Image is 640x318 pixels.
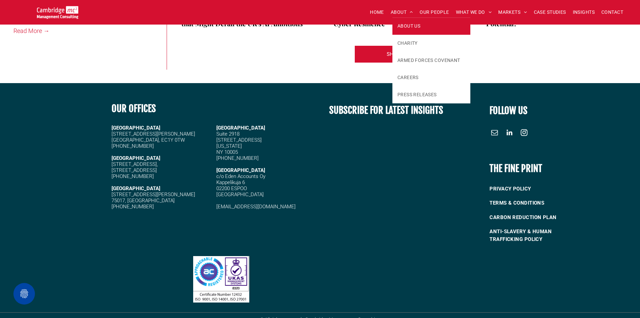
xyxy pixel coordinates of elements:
a: PRESS RELEASES [392,86,470,103]
span: [US_STATE] [216,143,242,149]
a: ANTI-SLAVERY & HUMAN TRAFFICKING POLICY [489,224,581,246]
a: CAREERS [392,69,470,86]
span: [GEOGRAPHIC_DATA] [216,167,265,173]
span: CAREERS [397,74,419,81]
a: PRIVACY POLICY [489,182,581,196]
a: TERMS & CONDITIONS [489,196,581,210]
a: ARMED FORCES COVENANT [392,52,470,69]
b: OUR OFFICES [112,103,156,114]
a: CARBON REDUCTION PLAN [489,210,581,225]
strong: [GEOGRAPHIC_DATA] [112,155,160,161]
span: [STREET_ADDRESS] [216,137,262,143]
a: ABOUT [387,7,417,17]
span: ABOUT [391,7,413,17]
a: linkedin [504,128,514,139]
img: Go to Homepage [37,6,78,19]
a: HOME [367,7,387,17]
span: c/o Eden Accounts Oy Kappelikuja 6 02200 ESPOO [GEOGRAPHIC_DATA] [216,173,265,198]
a: CONTACT [598,7,627,17]
span: [STREET_ADDRESS][PERSON_NAME] [112,191,195,198]
a: ABOUT US [392,17,470,35]
span: CHARITY [397,40,418,47]
span: [PHONE_NUMBER] [112,173,154,179]
a: WHAT WE DO [453,7,495,17]
span: NY 10005 [216,149,238,155]
img: Logos for Approachable Registered and UKAS Management Systems. The UKAS logo includes a tick, a c... [193,256,250,303]
b: THE FINE PRINT [489,163,542,174]
span: [STREET_ADDRESS] [112,167,157,173]
span: 75017, [GEOGRAPHIC_DATA] [112,198,175,204]
strong: [GEOGRAPHIC_DATA] [112,185,160,191]
strong: [GEOGRAPHIC_DATA] [112,125,160,131]
span: Suite 2918 [216,131,240,137]
span: PRESS RELEASES [397,91,437,98]
span: [STREET_ADDRESS], [112,161,158,167]
span: [PHONE_NUMBER] [216,155,259,161]
a: instagram [519,128,529,139]
a: MARKETS [495,7,530,17]
a: Read More → [13,27,49,34]
a: email [489,128,500,139]
span: ABOUT US [397,23,420,30]
a: Your Business Transformed | Cambridge Management Consulting [37,7,78,14]
a: Your Business Transformed | Cambridge Management Consulting [354,45,449,63]
span: [PHONE_NUMBER] [112,143,154,149]
a: INSIGHTS [569,7,598,17]
span: [STREET_ADDRESS][PERSON_NAME] [GEOGRAPHIC_DATA], EC1Y 0TW [112,131,195,143]
span: SHOW MORE [387,46,416,63]
span: [PHONE_NUMBER] [112,204,154,210]
a: CHARITY [392,35,470,52]
a: [EMAIL_ADDRESS][DOMAIN_NAME] [216,204,296,210]
span: [GEOGRAPHIC_DATA] [216,125,265,131]
span: ARMED FORCES COVENANT [397,57,460,64]
a: CASE STUDIES [530,7,569,17]
font: FOLLOW US [489,105,527,116]
a: OUR PEOPLE [416,7,452,17]
a: Your Business Transformed | Cambridge Management Consulting [193,257,250,264]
